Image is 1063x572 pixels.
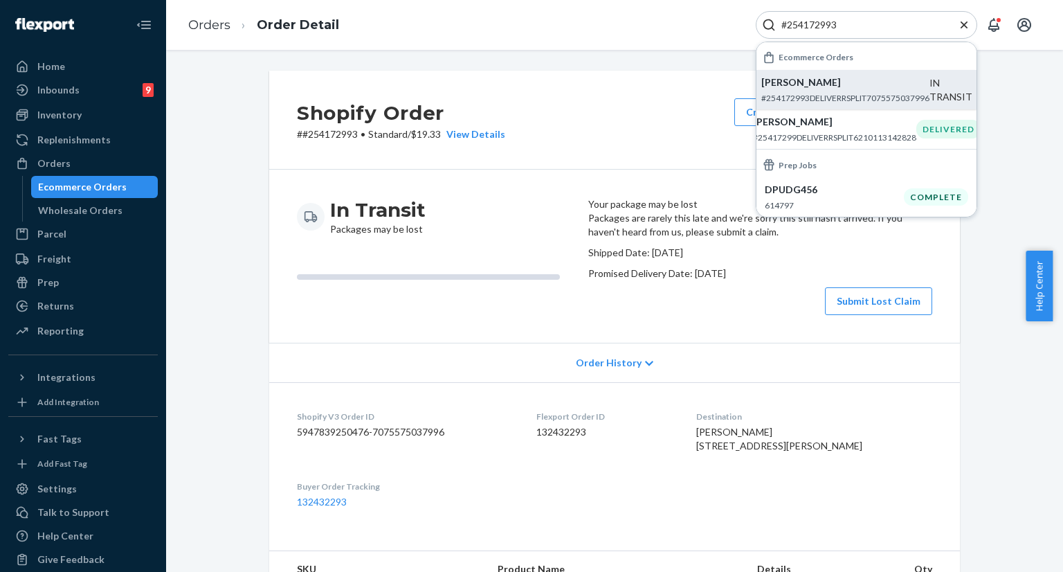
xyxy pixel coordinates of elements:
[1026,251,1053,321] button: Help Center
[929,76,972,104] div: IN TRANSIT
[8,295,158,317] a: Returns
[37,227,66,241] div: Parcel
[588,246,932,260] p: Shipped Date: [DATE]
[297,98,505,127] h2: Shopify Order
[776,18,946,32] input: Search Input
[31,176,158,198] a: Ecommerce Orders
[8,223,158,245] a: Parcel
[297,411,514,422] dt: Shopify V3 Order ID
[8,152,158,175] a: Orders
[38,204,122,217] div: Wholesale Orders
[143,83,154,97] div: 9
[536,425,675,439] dd: 132432293
[576,356,642,370] span: Order History
[8,104,158,126] a: Inventory
[8,501,158,524] a: Talk to Support
[588,197,932,211] header: Your package may be lost
[8,271,158,294] a: Prep
[8,456,158,472] a: Add Fast Tag
[696,411,932,422] dt: Destination
[825,287,932,315] button: Submit Lost Claim
[8,525,158,547] a: Help Center
[37,83,80,97] div: Inbounds
[37,529,93,543] div: Help Center
[441,127,505,141] button: View Details
[8,248,158,270] a: Freight
[765,183,904,197] p: DPUDG456
[130,11,158,39] button: Close Navigation
[297,127,505,141] p: # #254172993 / $19.33
[37,299,74,313] div: Returns
[37,506,109,519] div: Talk to Support
[297,496,347,508] a: 132432293
[368,128,408,140] span: Standard
[257,17,339,33] a: Order Detail
[37,324,84,338] div: Reporting
[765,199,904,211] p: 614797
[8,478,158,500] a: Settings
[330,197,426,222] h3: In Transit
[37,157,71,170] div: Orders
[37,396,99,408] div: Add Integration
[297,425,514,439] dd: 5947839250476-7075575037996
[536,411,675,422] dt: Flexport Order ID
[330,197,426,236] div: Packages may be lost
[753,115,916,129] p: [PERSON_NAME]
[957,18,971,33] button: Close Search
[734,98,824,126] button: Create Return
[177,5,350,46] ol: breadcrumbs
[361,128,365,140] span: •
[8,320,158,342] a: Reporting
[37,133,111,147] div: Replenishments
[761,75,929,89] p: [PERSON_NAME]
[980,11,1008,39] button: Open notifications
[37,60,65,73] div: Home
[762,18,776,32] svg: Search Icon
[904,188,968,206] div: Complete
[779,161,817,170] h6: Prep Jobs
[37,276,59,289] div: Prep
[8,394,158,411] a: Add Integration
[753,132,916,143] p: #25417299DELIVERRSPLIT6210113142828
[37,370,96,384] div: Integrations
[297,481,514,492] dt: Buyer Order Tracking
[588,267,932,280] p: Promised Delivery Date: [DATE]
[779,53,853,62] h6: Ecommerce Orders
[37,458,87,470] div: Add Fast Tag
[761,92,929,104] p: #254172993DELIVERRSPLIT7075575037996
[8,55,158,78] a: Home
[38,180,127,194] div: Ecommerce Orders
[8,79,158,101] a: Inbounds9
[37,108,82,122] div: Inventory
[37,482,77,496] div: Settings
[588,211,932,239] p: Packages are rarely this late and we're sorry this still hasn't arrived. If you haven't heard fro...
[37,553,105,566] div: Give Feedback
[8,548,158,571] button: Give Feedback
[37,252,71,266] div: Freight
[8,366,158,388] button: Integrations
[8,129,158,151] a: Replenishments
[916,120,981,138] div: DELIVERED
[15,18,74,32] img: Flexport logo
[37,432,82,446] div: Fast Tags
[188,17,230,33] a: Orders
[31,199,158,222] a: Wholesale Orders
[1010,11,1038,39] button: Open account menu
[8,428,158,450] button: Fast Tags
[696,426,862,452] span: [PERSON_NAME] [STREET_ADDRESS][PERSON_NAME]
